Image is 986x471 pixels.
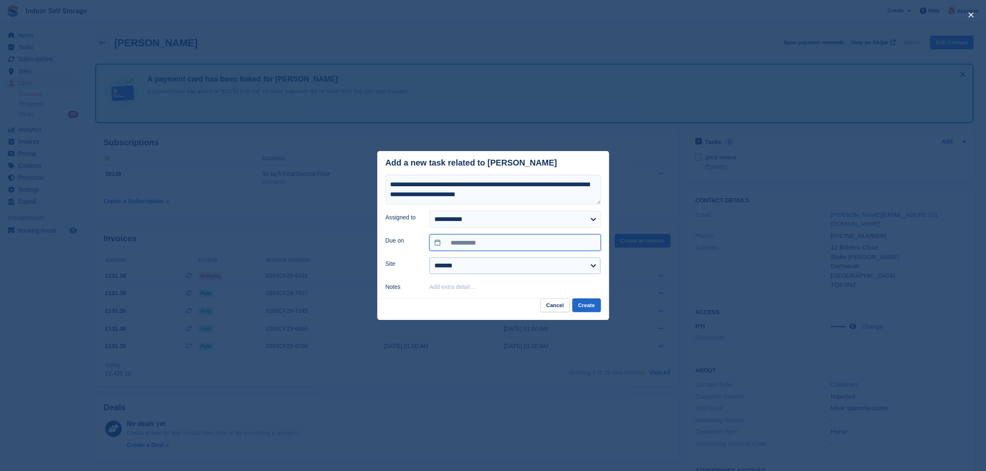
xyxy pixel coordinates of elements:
button: Add extra detail… [429,284,475,290]
label: Site [386,260,420,268]
label: Assigned to [386,213,420,222]
button: close [964,8,978,22]
label: Notes [386,283,420,291]
label: Due on [386,236,420,245]
div: Add a new task related to [PERSON_NAME] [386,158,557,168]
button: Create [572,298,600,312]
button: Cancel [540,298,570,312]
